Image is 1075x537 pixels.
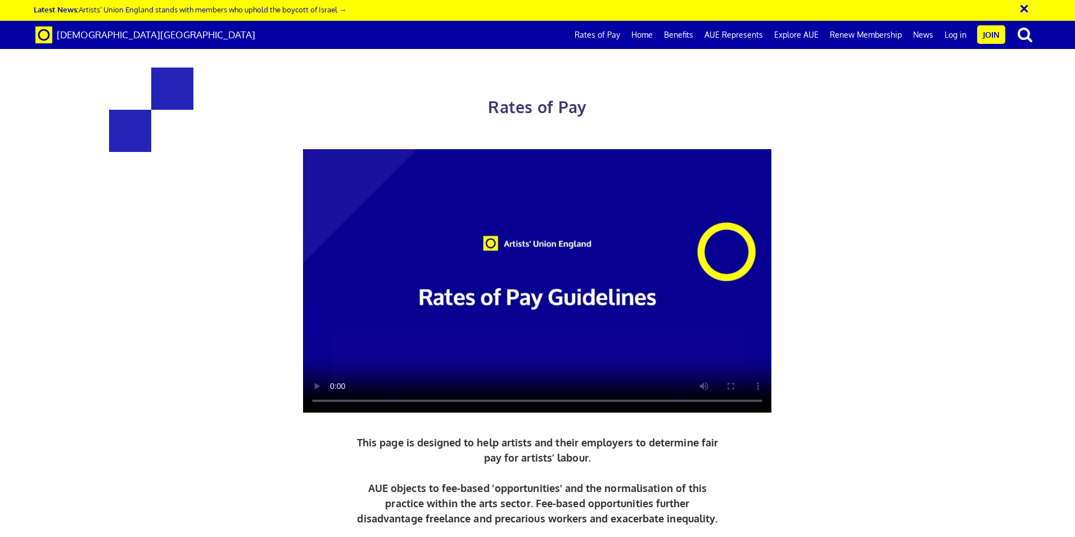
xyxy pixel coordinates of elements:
[769,21,824,49] a: Explore AUE
[57,29,255,41] span: [DEMOGRAPHIC_DATA][GEOGRAPHIC_DATA]
[626,21,658,49] a: Home
[34,5,346,14] a: Latest News:Artists’ Union England stands with members who uphold the boycott of Israel →
[488,97,586,117] span: Rates of Pay
[977,25,1005,44] a: Join
[27,21,264,49] a: Brand [DEMOGRAPHIC_DATA][GEOGRAPHIC_DATA]
[34,5,79,14] strong: Latest News:
[569,21,626,49] a: Rates of Pay
[939,21,972,49] a: Log in
[1008,23,1042,46] button: search
[824,21,907,49] a: Renew Membership
[354,435,721,526] p: This page is designed to help artists and their employers to determine fair pay for artists’ labo...
[907,21,939,49] a: News
[658,21,699,49] a: Benefits
[699,21,769,49] a: AUE Represents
